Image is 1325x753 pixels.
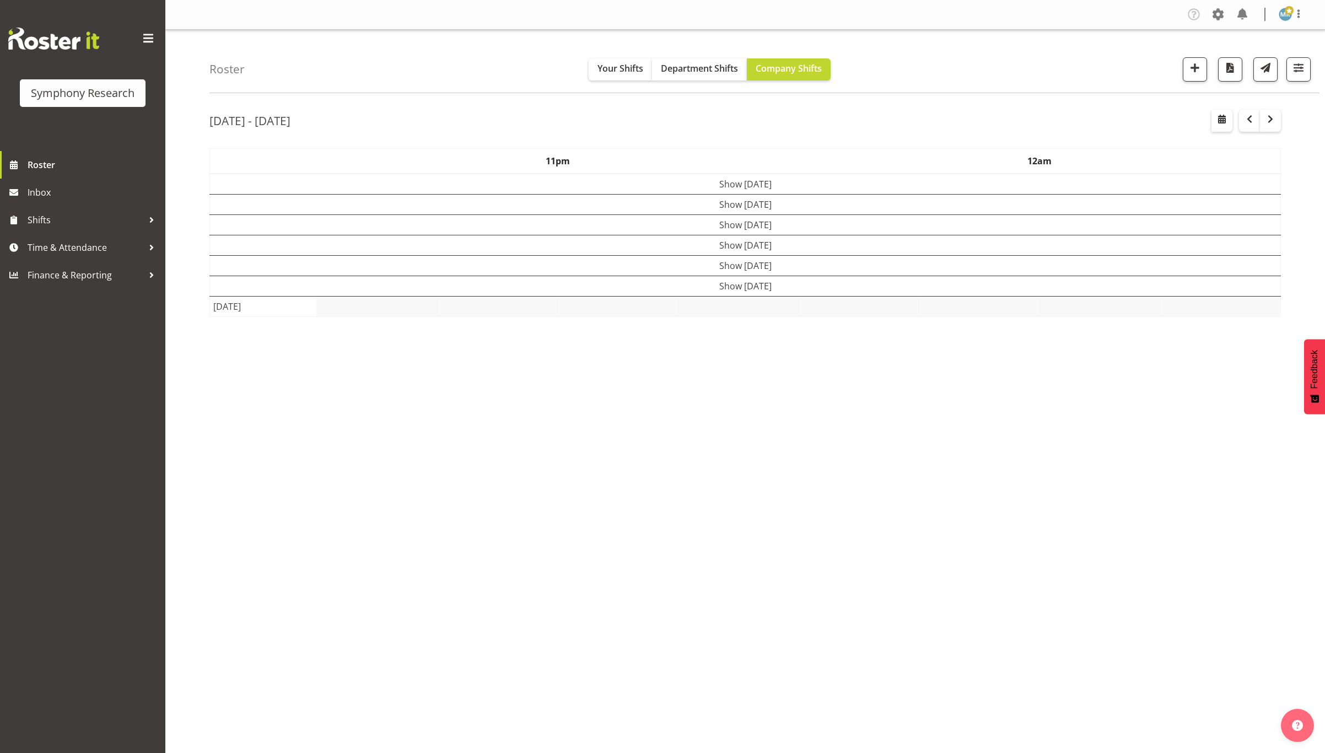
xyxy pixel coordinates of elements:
h4: Roster [209,63,245,76]
span: Finance & Reporting [28,267,143,283]
button: Department Shifts [652,58,747,80]
button: Select a specific date within the roster. [1211,110,1232,132]
td: Show [DATE] [210,194,1281,214]
span: Roster [28,157,160,173]
span: Your Shifts [597,62,643,74]
span: Time & Attendance [28,239,143,256]
button: Feedback - Show survey [1304,339,1325,414]
span: Feedback [1310,350,1319,389]
td: Show [DATE] [210,235,1281,255]
button: Add a new shift [1183,57,1207,82]
span: Shifts [28,212,143,228]
th: 12am [799,148,1280,174]
h2: [DATE] - [DATE] [209,114,290,128]
img: marama-rihari1262.jpg [1279,8,1292,21]
td: Show [DATE] [210,174,1281,195]
td: Show [DATE] [210,214,1281,235]
span: Inbox [28,184,160,201]
button: Filter Shifts [1286,57,1311,82]
img: help-xxl-2.png [1292,720,1303,731]
button: Your Shifts [589,58,652,80]
button: Company Shifts [747,58,831,80]
td: [DATE] [210,296,317,316]
span: Department Shifts [661,62,738,74]
th: 11pm [317,148,799,174]
span: Company Shifts [756,62,822,74]
div: Symphony Research [31,85,134,101]
button: Download a PDF of the roster according to the set date range. [1218,57,1242,82]
td: Show [DATE] [210,255,1281,276]
img: Rosterit website logo [8,28,99,50]
td: Show [DATE] [210,276,1281,296]
button: Send a list of all shifts for the selected filtered period to all rostered employees. [1253,57,1278,82]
